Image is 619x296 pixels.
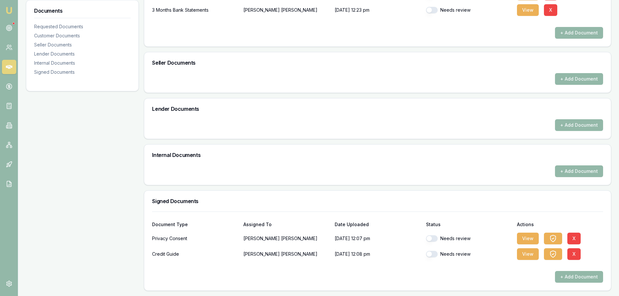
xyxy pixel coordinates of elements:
div: Actions [517,222,603,227]
button: View [517,248,539,260]
div: Needs review [426,251,512,257]
button: View [517,233,539,244]
h3: Seller Documents [152,60,603,65]
div: Date Uploaded [335,222,421,227]
div: Needs review [426,235,512,242]
button: + Add Document [555,73,603,85]
div: Internal Documents [34,60,131,66]
div: Assigned To [243,222,329,227]
div: Credit Guide [152,248,238,261]
h3: Documents [34,8,131,13]
button: + Add Document [555,165,603,177]
button: + Add Document [555,271,603,283]
p: [DATE] 12:07 pm [335,232,421,245]
p: [PERSON_NAME] [PERSON_NAME] [243,248,329,261]
button: + Add Document [555,119,603,131]
div: Signed Documents [34,69,131,75]
div: Lender Documents [34,51,131,57]
p: [PERSON_NAME] [PERSON_NAME] [243,232,329,245]
div: Customer Documents [34,32,131,39]
button: X [567,233,581,244]
div: Needs review [426,7,512,13]
div: Status [426,222,512,227]
h3: Lender Documents [152,106,603,111]
div: Document Type [152,222,238,227]
div: Requested Documents [34,23,131,30]
div: 3 Months Bank Statements [152,4,238,17]
div: Seller Documents [34,42,131,48]
h3: Internal Documents [152,152,603,158]
button: + Add Document [555,27,603,39]
p: [PERSON_NAME] [PERSON_NAME] [243,4,329,17]
button: X [544,4,557,16]
button: View [517,4,539,16]
div: Privacy Consent [152,232,238,245]
p: [DATE] 12:08 pm [335,248,421,261]
button: X [567,248,581,260]
img: emu-icon-u.png [5,6,13,14]
p: [DATE] 12:23 pm [335,4,421,17]
h3: Signed Documents [152,199,603,204]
